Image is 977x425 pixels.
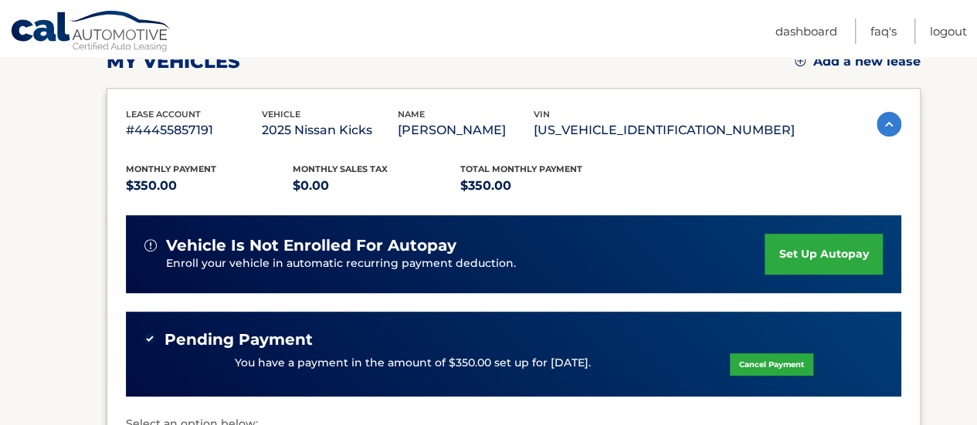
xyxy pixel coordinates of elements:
[262,120,398,141] p: 2025 Nissan Kicks
[166,236,456,255] span: vehicle is not enrolled for autopay
[534,120,795,141] p: [US_VEHICLE_IDENTIFICATION_NUMBER]
[293,175,460,197] p: $0.00
[126,164,216,174] span: Monthly Payment
[144,333,155,344] img: check-green.svg
[398,109,425,120] span: name
[165,330,313,349] span: Pending Payment
[795,54,921,69] a: Add a new lease
[460,175,628,197] p: $350.00
[795,56,806,66] img: add.svg
[775,19,837,44] a: Dashboard
[144,239,157,251] img: alert-white.svg
[398,120,534,141] p: [PERSON_NAME]
[930,19,967,44] a: Logout
[765,234,882,275] a: set up autopay
[126,109,201,120] span: lease account
[126,120,262,141] p: #44455857191
[126,175,293,197] p: $350.00
[262,109,300,120] span: vehicle
[235,355,591,372] p: You have a payment in the amount of $350.00 set up for [DATE].
[870,19,897,44] a: FAQ's
[10,10,172,55] a: Cal Automotive
[293,164,388,174] span: Monthly sales Tax
[107,50,240,73] h2: my vehicles
[460,164,582,174] span: Total Monthly Payment
[166,255,765,272] p: Enroll your vehicle in automatic recurring payment deduction.
[877,112,901,137] img: accordion-active.svg
[730,353,813,376] a: Cancel Payment
[534,109,550,120] span: vin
